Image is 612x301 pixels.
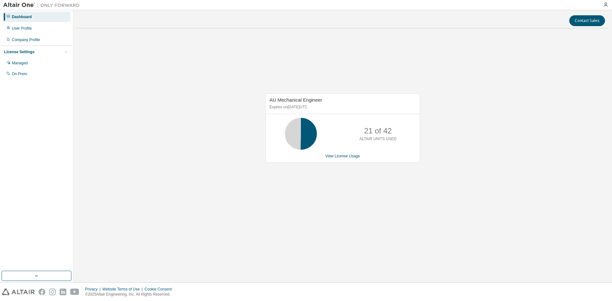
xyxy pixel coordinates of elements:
img: Altair One [3,2,83,8]
div: User Profile [12,26,32,31]
a: View License Usage [325,154,360,158]
img: youtube.svg [70,289,79,295]
div: Privacy [85,287,102,292]
div: Cookie Consent [144,287,175,292]
img: instagram.svg [49,289,56,295]
img: linkedin.svg [60,289,66,295]
p: © 2025 Altair Engineering, Inc. All Rights Reserved. [85,292,176,297]
button: Contact Sales [569,15,605,26]
div: Company Profile [12,37,40,42]
div: Website Terms of Use [102,287,144,292]
p: ALTAIR UNITS USED [360,136,397,142]
p: Expires on [DATE] UTC [270,104,414,110]
div: Dashboard [12,14,32,19]
p: 21 of 42 [364,125,392,136]
img: altair_logo.svg [2,289,35,295]
span: AU Mechanical Engineer [270,97,322,103]
div: Managed [12,61,28,66]
div: On Prem [12,71,27,76]
div: License Settings [4,49,34,54]
img: facebook.svg [39,289,45,295]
